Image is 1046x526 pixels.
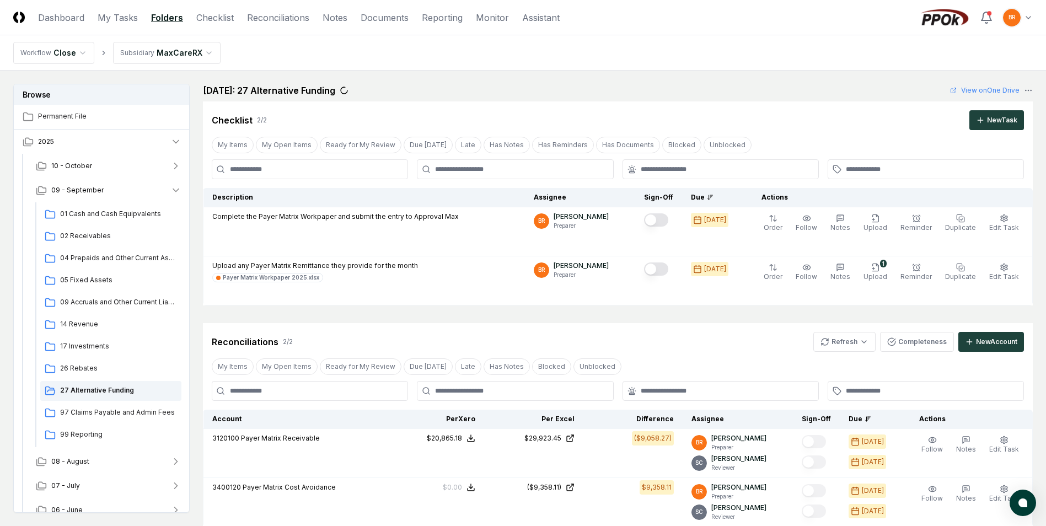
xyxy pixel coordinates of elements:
p: Complete the Payer Matrix Workpaper and submit the entry to Approval Max [212,212,459,222]
button: Follow [919,433,945,457]
span: 08 - August [51,457,89,466]
button: Upload [861,212,889,235]
div: 2 / 2 [283,337,293,347]
span: 2025 [38,137,54,147]
button: Notes [828,212,852,235]
a: 05 Fixed Assets [40,271,181,291]
button: Has Notes [484,358,530,375]
button: Reminder [898,261,934,284]
p: [PERSON_NAME] [711,433,766,443]
button: Has Notes [484,137,530,153]
div: ($9,058.27) [634,433,672,443]
span: Payer Matrix Cost Avoidance [243,483,336,491]
span: 27 Alternative Funding [60,385,177,395]
div: Due [691,192,735,202]
span: 3400120 [212,483,241,491]
div: Subsidiary [120,48,154,58]
div: [DATE] [704,215,726,225]
span: 10 - October [51,161,92,171]
button: Ready for My Review [320,137,401,153]
div: [DATE] [862,506,884,516]
span: Duplicate [945,272,976,281]
span: 26 Rebates [60,363,177,373]
span: Reminder [900,223,932,232]
p: Upload any Payer Matrix Remittance they provide for the month [212,261,418,271]
button: Has Reminders [532,137,594,153]
span: 3120100 [212,434,239,442]
button: Late [455,137,481,153]
button: Due Today [404,358,453,375]
a: 99 Reporting [40,425,181,445]
p: [PERSON_NAME] [711,454,766,464]
a: My Tasks [98,11,138,24]
span: Permanent File [38,111,181,121]
a: Documents [361,11,409,24]
span: 06 - June [51,505,83,515]
div: Due [849,414,893,424]
button: Ready for My Review [320,358,401,375]
a: Dashboard [38,11,84,24]
button: Order [761,261,785,284]
nav: breadcrumb [13,42,221,64]
span: Notes [956,445,976,453]
button: My Items [212,358,254,375]
div: $9,358.11 [642,482,672,492]
span: Edit Task [989,223,1019,232]
div: Reconciliations [212,335,278,348]
button: Blocked [662,137,701,153]
span: Upload [863,272,887,281]
span: SC [695,508,703,516]
span: Edit Task [989,494,1019,502]
h3: Browse [14,84,189,105]
div: New Task [987,115,1017,125]
div: [DATE] [704,264,726,274]
a: 09 Accruals and Other Current Liabilities [40,293,181,313]
th: Per Excel [484,410,583,429]
div: Payer Matrix Workpaper 2025.xlsx [223,273,319,282]
a: Assistant [522,11,560,24]
span: Edit Task [989,272,1019,281]
h2: [DATE]: 27 Alternative Funding [203,84,335,97]
button: Edit Task [987,212,1021,235]
a: 27 Alternative Funding [40,381,181,401]
span: 07 - July [51,481,80,491]
span: Notes [956,494,976,502]
a: 01 Cash and Cash Equipvalents [40,205,181,224]
button: Order [761,212,785,235]
th: Assignee [525,188,635,207]
a: $29,923.45 [493,433,575,443]
span: BR [1009,13,1016,22]
p: Reviewer [711,513,766,521]
span: 09 Accruals and Other Current Liabilities [60,297,177,307]
p: Preparer [554,271,609,279]
button: 07 - July [27,474,190,498]
div: [DATE] [862,437,884,447]
button: Has Documents [596,137,660,153]
span: Follow [796,223,817,232]
button: Unblocked [573,358,621,375]
div: ($9,358.11) [527,482,561,492]
p: [PERSON_NAME] [711,482,766,492]
div: $0.00 [443,482,462,492]
button: Blocked [532,358,571,375]
div: Actions [753,192,1024,202]
span: SC [695,459,703,467]
p: Preparer [711,443,766,452]
button: NewAccount [958,332,1024,352]
img: PPOk logo [918,9,971,26]
span: 09 - September [51,185,104,195]
button: 1Upload [861,261,889,284]
button: Edit Task [987,261,1021,284]
div: 09 - September [27,202,190,449]
span: 97 Claims Payable and Admin Fees [60,407,177,417]
span: Notes [830,272,850,281]
button: Mark complete [802,455,826,469]
div: 2 / 2 [257,115,267,125]
span: 14 Revenue [60,319,177,329]
span: 17 Investments [60,341,177,351]
th: Sign-Off [793,410,840,429]
span: Payer Matrix Receivable [241,434,320,442]
a: 26 Rebates [40,359,181,379]
a: Permanent File [14,105,190,129]
th: Difference [583,410,683,429]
